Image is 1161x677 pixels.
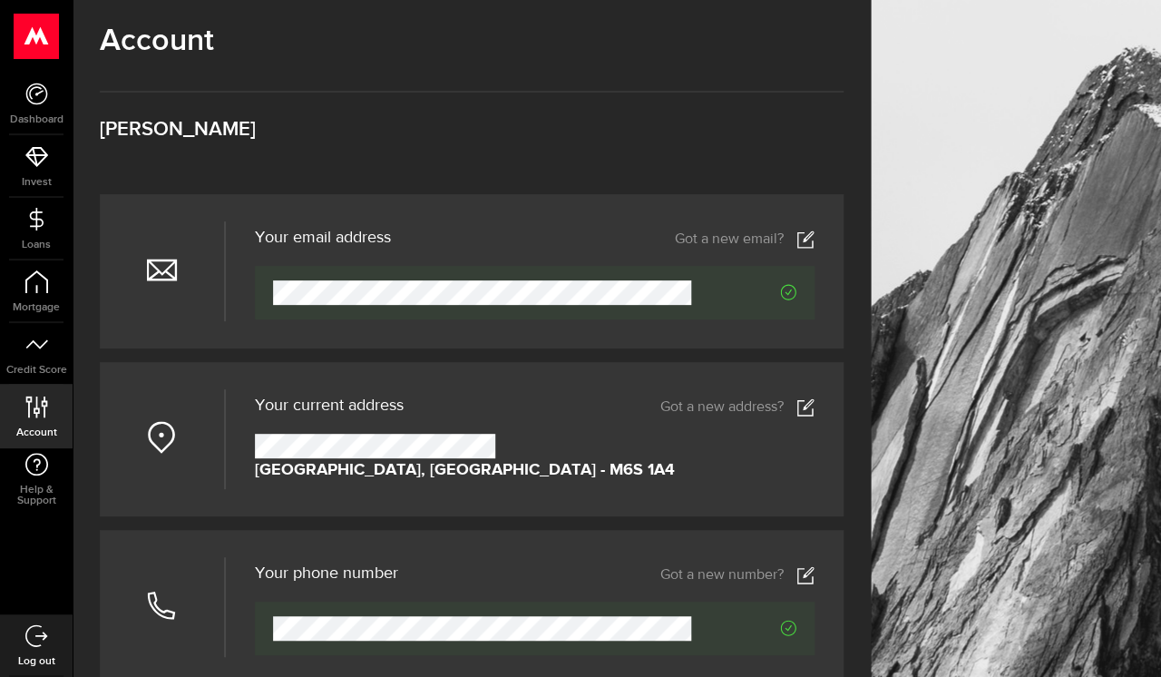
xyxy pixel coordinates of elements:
[255,565,398,582] h3: Your phone number
[15,7,69,62] button: Open LiveChat chat widget
[691,284,796,300] span: Verified
[255,397,404,414] span: Your current address
[691,620,796,636] span: Verified
[660,398,815,417] a: Got a new address?
[100,23,844,59] h1: Account
[255,458,675,483] strong: [GEOGRAPHIC_DATA], [GEOGRAPHIC_DATA] - M6S 1A4
[675,231,815,249] a: Got a new email?
[100,120,844,140] h3: [PERSON_NAME]
[255,230,391,246] h3: Your email address
[660,566,815,584] a: Got a new number?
